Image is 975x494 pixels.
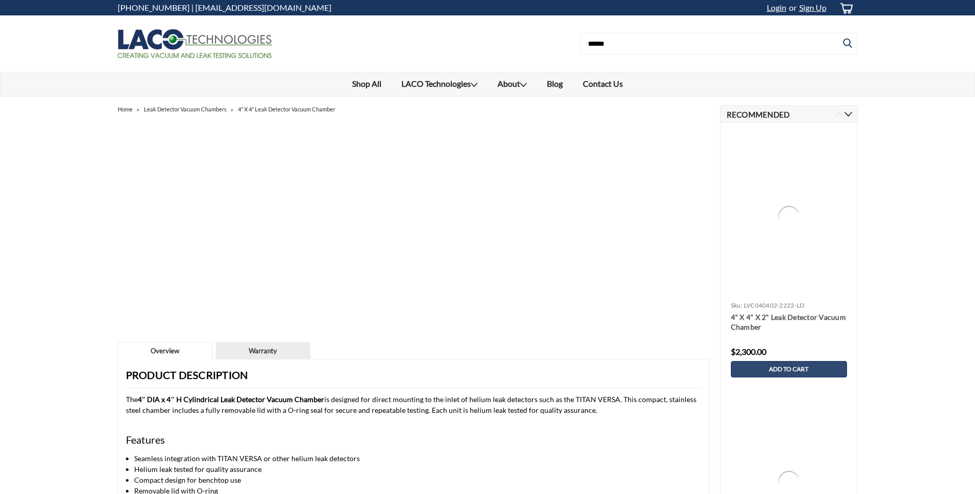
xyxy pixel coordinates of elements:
p: The is designed for direct mounting to the inlet of helium leak detectors such as the TITAN VERSA... [126,394,702,415]
a: Contact Us [573,72,633,95]
a: 4" X 4" X 2" Leak Detector Vacuum Chamber [731,312,847,333]
li: Helium leak tested for quality assurance [134,464,702,474]
a: Leak Detector Vacuum Chambers [144,106,227,112]
span: $2,300.00 [731,347,766,356]
a: cart-preview-dropdown [832,1,858,15]
img: 4" X 4" Leak Detector Vacuum Chamber [179,159,352,256]
button: Previous [835,110,843,118]
span: or [786,3,797,12]
a: Blog [537,72,573,95]
a: About [488,72,537,96]
li: Compact design for benchtop use [134,474,702,485]
li: Seamless integration with TITAN VERSA or other helium leak detectors [134,453,702,464]
a: Overview [118,342,212,360]
a: 4" X 4" Leak Detector Vacuum Chamber [118,122,413,294]
img: LACO Technologies [118,29,272,58]
a: Home [118,106,133,112]
a: Add to Cart [731,361,847,377]
a: Warranty [216,343,310,360]
h4: Features [126,432,702,447]
button: Next [844,110,852,118]
span: LVC040402-2222-LD [744,301,804,309]
svg: submit [929,439,960,469]
span: Add to Cart [769,366,808,373]
a: 4" X 4" Leak Detector Vacuum Chamber [238,106,335,112]
h2: Recommended [720,105,858,123]
h3: Product Description [126,367,702,388]
a: Shop All [342,72,392,95]
a: LACO Technologies [392,72,488,96]
strong: 4″ DIA x 4″ H Cylindrical Leak Detector Vacuum Chamber [138,395,324,404]
a: Quick view [726,282,852,298]
span: sku: [731,301,743,309]
a: sku: LVC040402-2222-LD [731,301,805,309]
